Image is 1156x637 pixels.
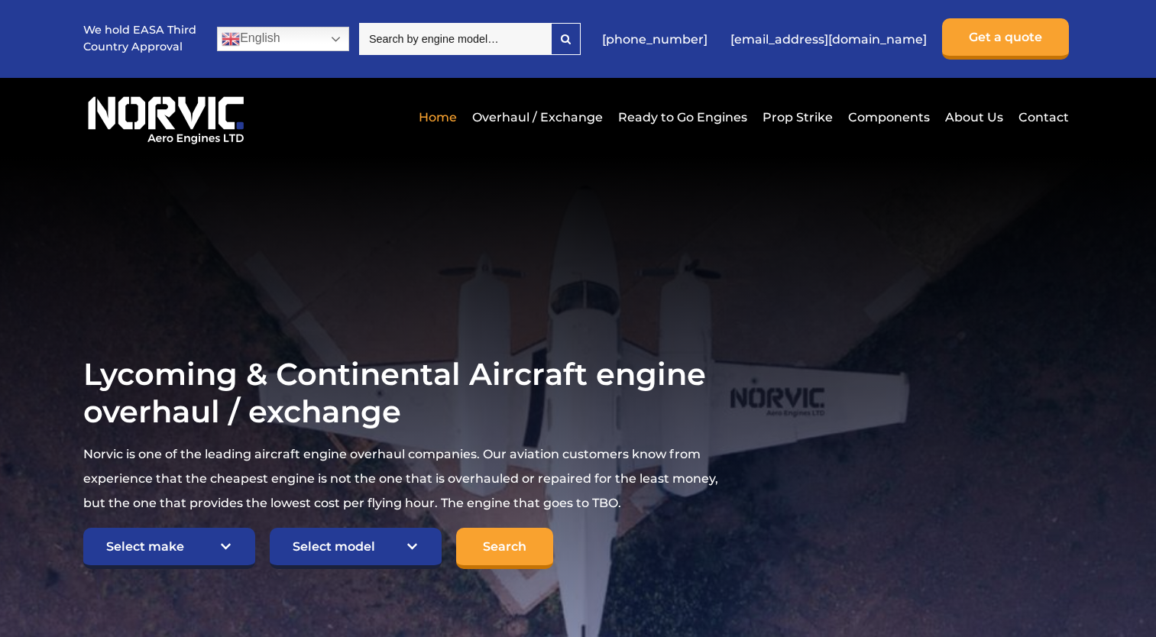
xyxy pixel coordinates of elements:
[614,99,751,136] a: Ready to Go Engines
[359,23,551,55] input: Search by engine model…
[456,528,553,569] input: Search
[941,99,1007,136] a: About Us
[1015,99,1069,136] a: Contact
[723,21,934,58] a: [EMAIL_ADDRESS][DOMAIN_NAME]
[83,22,198,55] p: We hold EASA Third Country Approval
[844,99,934,136] a: Components
[217,27,349,51] a: English
[942,18,1069,60] a: Get a quote
[83,89,248,145] img: Norvic Aero Engines logo
[222,30,240,48] img: en
[759,99,837,136] a: Prop Strike
[83,355,727,430] h1: Lycoming & Continental Aircraft engine overhaul / exchange
[83,442,727,516] p: Norvic is one of the leading aircraft engine overhaul companies. Our aviation customers know from...
[415,99,461,136] a: Home
[594,21,715,58] a: [PHONE_NUMBER]
[468,99,607,136] a: Overhaul / Exchange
